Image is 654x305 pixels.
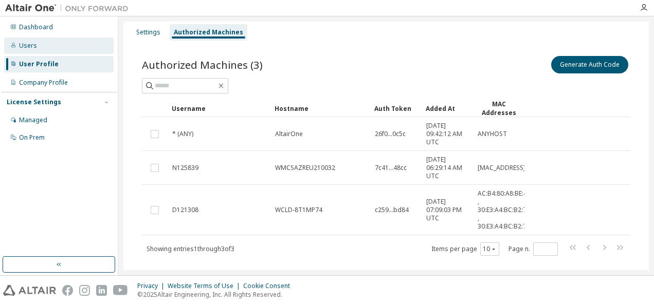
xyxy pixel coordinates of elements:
[375,164,407,172] span: 7c41...48cc
[374,100,417,117] div: Auth Token
[142,58,263,72] span: Authorized Machines (3)
[174,28,243,36] div: Authorized Machines
[147,244,234,253] span: Showing entries 1 through 3 of 3
[483,245,497,253] button: 10
[478,130,507,138] span: ANYHOST
[172,130,193,138] span: * (ANY)
[172,164,198,172] span: N125839
[5,3,134,13] img: Altair One
[375,206,409,214] span: c259...bd84
[79,285,90,296] img: instagram.svg
[19,42,37,50] div: Users
[275,130,303,138] span: AltairOne
[243,282,296,290] div: Cookie Consent
[19,23,53,31] div: Dashboard
[426,198,468,222] span: [DATE] 07:09:03 PM UTC
[62,285,73,296] img: facebook.svg
[19,60,59,68] div: User Profile
[375,130,406,138] span: 26f0...0c5c
[19,134,45,142] div: On Prem
[478,164,525,172] span: [MAC_ADDRESS]
[477,100,520,117] div: MAC Addresses
[478,189,531,231] span: AC:B4:80:A8:BE:45 , 30:E3:A4:BC:B2:77 , 30:E3:A4:BC:B2:7B
[172,100,266,117] div: Username
[136,28,160,36] div: Settings
[7,98,61,106] div: License Settings
[426,156,468,180] span: [DATE] 06:29:14 AM UTC
[137,290,296,299] p: © 2025 Altair Engineering, Inc. All Rights Reserved.
[275,100,366,117] div: Hostname
[275,206,322,214] span: WCLD-8T1MP74
[172,206,198,214] span: D121308
[96,285,107,296] img: linkedin.svg
[431,242,499,256] span: Items per page
[275,164,335,172] span: WMCSAZREU210032
[3,285,56,296] img: altair_logo.svg
[551,56,628,73] button: Generate Auth Code
[137,282,168,290] div: Privacy
[168,282,243,290] div: Website Terms of Use
[508,242,558,256] span: Page n.
[19,116,47,124] div: Managed
[426,122,468,146] span: [DATE] 09:42:12 AM UTC
[113,285,128,296] img: youtube.svg
[19,79,68,87] div: Company Profile
[426,100,469,117] div: Added At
